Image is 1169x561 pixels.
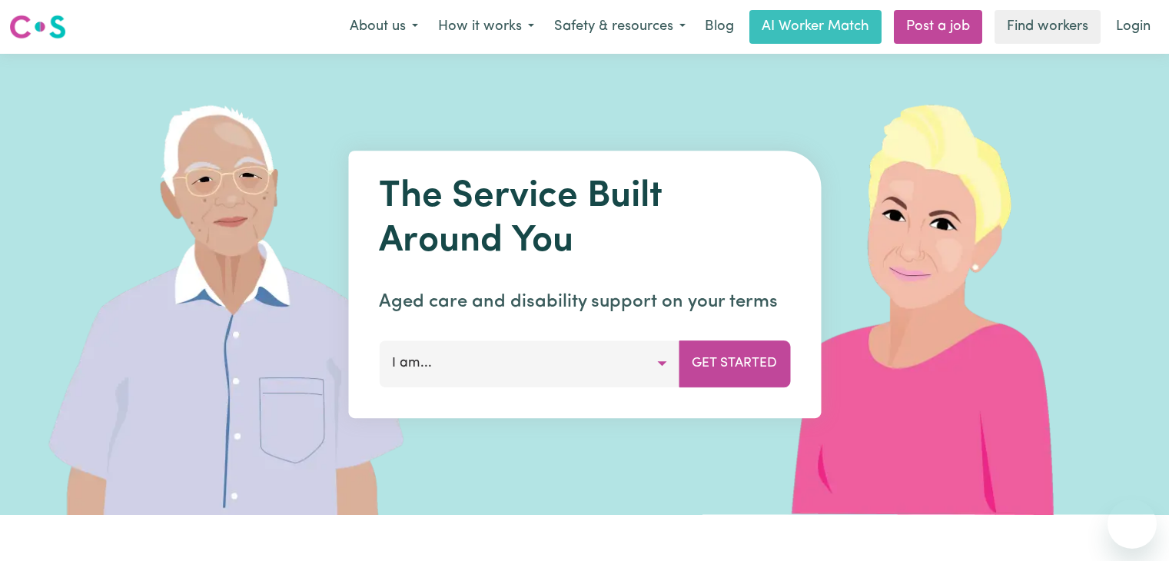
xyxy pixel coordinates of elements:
a: Login [1107,10,1160,44]
a: Post a job [894,10,982,44]
iframe: Button to launch messaging window [1108,500,1157,549]
a: Blog [696,10,743,44]
h1: The Service Built Around You [379,175,790,264]
button: How it works [428,11,544,43]
button: I am... [379,340,679,387]
a: AI Worker Match [749,10,882,44]
p: Aged care and disability support on your terms [379,288,790,316]
button: About us [340,11,428,43]
button: Safety & resources [544,11,696,43]
img: Careseekers logo [9,13,66,41]
button: Get Started [679,340,790,387]
a: Find workers [995,10,1101,44]
a: Careseekers logo [9,9,66,45]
